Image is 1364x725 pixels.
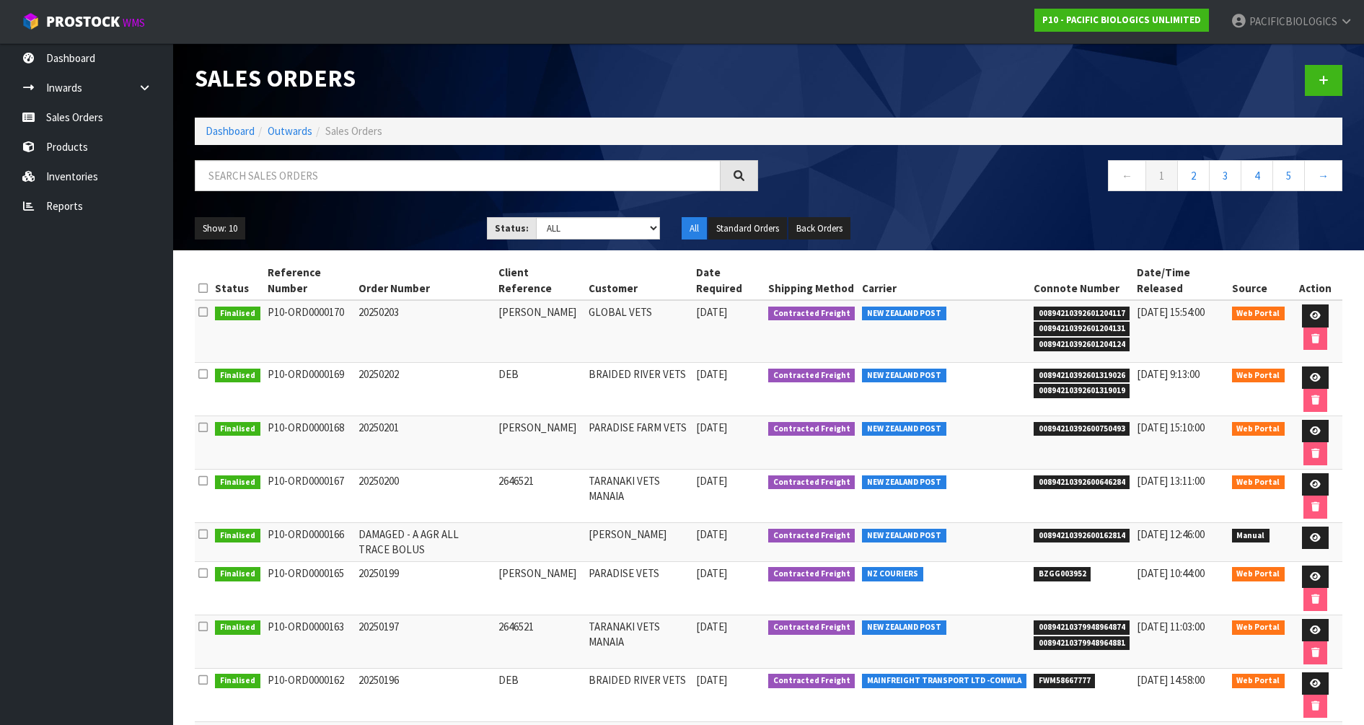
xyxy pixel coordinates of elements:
[1232,620,1285,635] span: Web Portal
[1030,261,1134,300] th: Connote Number
[1232,674,1285,688] span: Web Portal
[355,416,495,469] td: 20250201
[1034,674,1096,688] span: FWM58667777
[585,261,692,300] th: Customer
[768,369,855,383] span: Contracted Freight
[215,567,260,581] span: Finalised
[862,369,946,383] span: NEW ZEALAND POST
[1232,369,1285,383] span: Web Portal
[264,469,355,522] td: P10-ORD0000167
[495,362,586,416] td: DEB
[1228,261,1289,300] th: Source
[768,529,855,543] span: Contracted Freight
[1137,305,1205,319] span: [DATE] 15:54:00
[1034,322,1130,336] span: 00894210392601204131
[495,416,586,469] td: [PERSON_NAME]
[1232,422,1285,436] span: Web Portal
[495,300,586,362] td: [PERSON_NAME]
[696,620,727,633] span: [DATE]
[1034,338,1130,352] span: 00894210392601204124
[765,261,859,300] th: Shipping Method
[1137,673,1205,687] span: [DATE] 14:58:00
[355,362,495,416] td: 20250202
[264,561,355,615] td: P10-ORD0000165
[195,217,245,240] button: Show: 10
[355,668,495,721] td: 20250196
[215,369,260,383] span: Finalised
[696,566,727,580] span: [DATE]
[708,217,787,240] button: Standard Orders
[1137,620,1205,633] span: [DATE] 11:03:00
[123,16,145,30] small: WMS
[215,674,260,688] span: Finalised
[768,307,855,321] span: Contracted Freight
[862,307,946,321] span: NEW ZEALAND POST
[355,615,495,668] td: 20250197
[264,261,355,300] th: Reference Number
[585,668,692,721] td: BRAIDED RIVER VETS
[862,567,923,581] span: NZ COURIERS
[355,561,495,615] td: 20250199
[1034,384,1130,398] span: 00894210392601319019
[1034,422,1130,436] span: 00894210392600750493
[1241,160,1273,191] a: 4
[264,615,355,668] td: P10-ORD0000163
[215,620,260,635] span: Finalised
[585,522,692,561] td: [PERSON_NAME]
[768,475,855,490] span: Contracted Freight
[215,529,260,543] span: Finalised
[495,615,586,668] td: 2646521
[495,561,586,615] td: [PERSON_NAME]
[495,469,586,522] td: 2646521
[1042,14,1201,26] strong: P10 - PACIFIC BIOLOGICS UNLIMITED
[215,475,260,490] span: Finalised
[1232,475,1285,490] span: Web Portal
[1137,474,1205,488] span: [DATE] 13:11:00
[495,668,586,721] td: DEB
[264,668,355,721] td: P10-ORD0000162
[1034,567,1091,581] span: BZGG003952
[264,362,355,416] td: P10-ORD0000169
[215,307,260,321] span: Finalised
[585,615,692,668] td: TARANAKI VETS MANAIA
[1232,529,1270,543] span: Manual
[1145,160,1178,191] a: 1
[696,474,727,488] span: [DATE]
[268,124,312,138] a: Outwards
[1177,160,1210,191] a: 2
[264,300,355,362] td: P10-ORD0000170
[495,261,586,300] th: Client Reference
[862,475,946,490] span: NEW ZEALAND POST
[862,529,946,543] span: NEW ZEALAND POST
[585,362,692,416] td: BRAIDED RIVER VETS
[682,217,707,240] button: All
[1034,529,1130,543] span: 00894210392600162814
[1034,636,1130,651] span: 00894210379948964881
[788,217,850,240] button: Back Orders
[1034,369,1130,383] span: 00894210392601319026
[355,300,495,362] td: 20250203
[355,522,495,561] td: DAMAGED - A AGR ALL TRACE BOLUS
[780,160,1343,195] nav: Page navigation
[696,305,727,319] span: [DATE]
[768,567,855,581] span: Contracted Freight
[862,674,1026,688] span: MAINFREIGHT TRANSPORT LTD -CONWLA
[768,422,855,436] span: Contracted Freight
[862,422,946,436] span: NEW ZEALAND POST
[1137,527,1205,541] span: [DATE] 12:46:00
[195,65,758,91] h1: Sales Orders
[585,300,692,362] td: GLOBAL VETS
[1034,307,1130,321] span: 00894210392601204117
[195,160,721,191] input: Search sales orders
[46,12,120,31] span: ProStock
[692,261,765,300] th: Date Required
[696,421,727,434] span: [DATE]
[1232,307,1285,321] span: Web Portal
[264,522,355,561] td: P10-ORD0000166
[355,469,495,522] td: 20250200
[22,12,40,30] img: cube-alt.png
[585,469,692,522] td: TARANAKI VETS MANAIA
[1209,160,1241,191] a: 3
[1137,566,1205,580] span: [DATE] 10:44:00
[264,416,355,469] td: P10-ORD0000168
